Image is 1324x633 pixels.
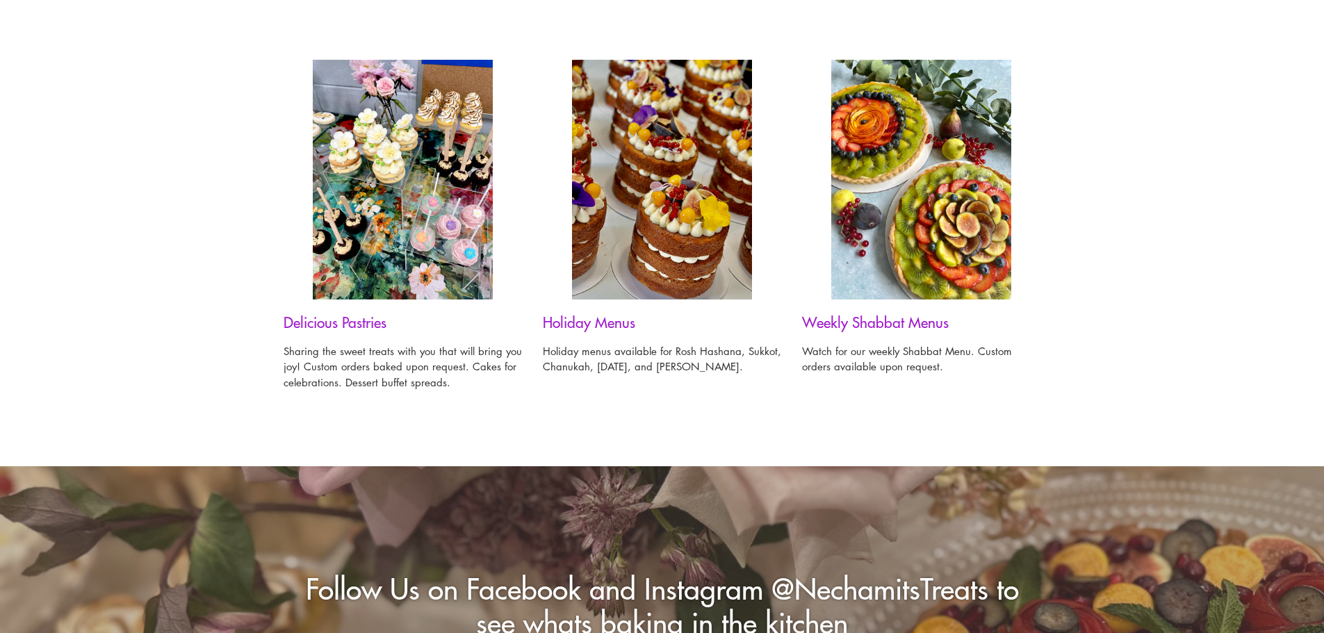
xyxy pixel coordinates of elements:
p: Sharing the sweet treats with you that will bring you joy! Custom orders baked upon request. Cake... [284,343,522,391]
p: Watch for our weekly Shabbat Menu. Custom orders available upon request. [802,343,1040,375]
h3: Delicious Pastries [284,313,522,331]
p: Holiday menus available for Rosh Hashana, Sukkot, Chanukah, [DATE], and [PERSON_NAME]. [543,343,781,375]
h3: Holiday Menus [543,313,781,331]
h3: Weekly Shabbat Menus [802,313,1040,331]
